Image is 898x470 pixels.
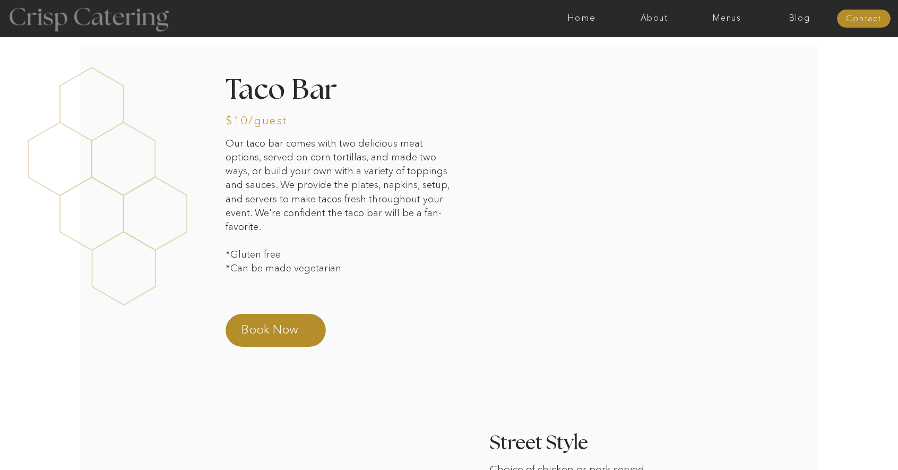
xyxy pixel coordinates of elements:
a: Contact [837,14,891,24]
a: Home [545,13,618,24]
a: Menus [690,13,763,24]
a: Book Now [241,321,335,346]
h3: Street Style [490,434,659,457]
a: About [618,13,690,24]
h2: Taco Bar [226,76,429,105]
a: Blog [763,13,836,24]
p: Our taco bar comes with two delicious meat options, served on corn tortillas, and made two ways, ... [226,136,457,302]
h3: $10/guest [226,115,286,125]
